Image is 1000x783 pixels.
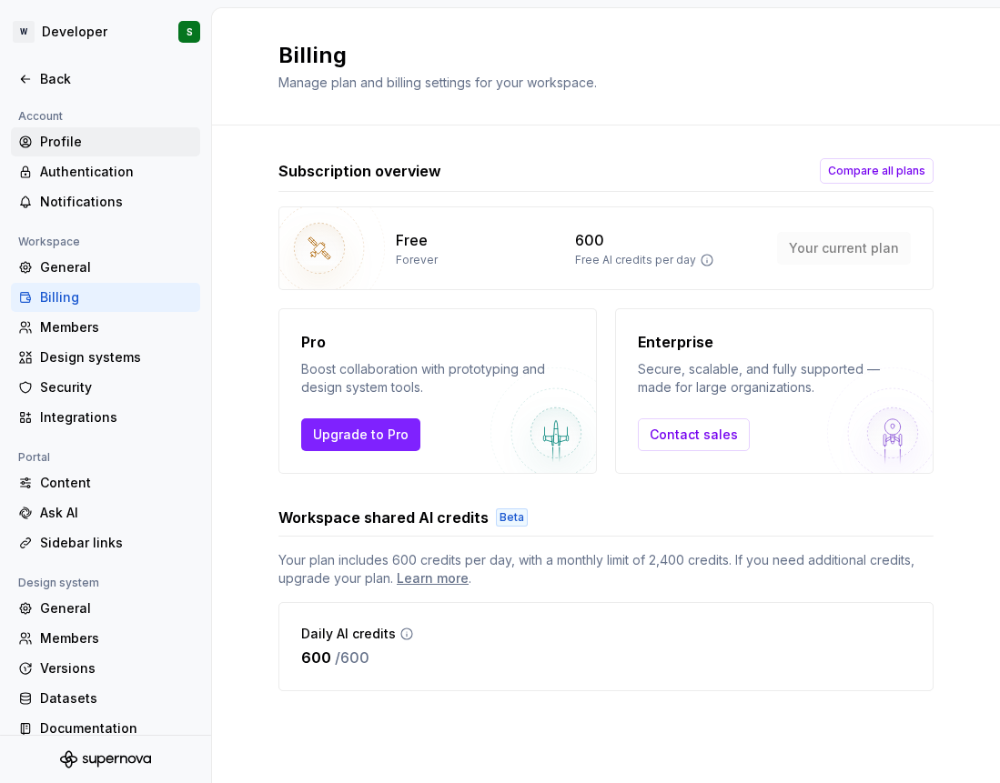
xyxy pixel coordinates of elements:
svg: Supernova Logo [60,750,151,768]
div: Versions [40,659,193,678]
div: Ask AI [40,504,193,522]
p: / 600 [335,647,369,668]
h2: Billing [278,41,597,70]
div: Members [40,629,193,647]
div: Developer [42,23,107,41]
a: Datasets [11,684,200,713]
a: General [11,253,200,282]
div: Back [40,70,193,88]
div: W [13,21,35,43]
div: Portal [11,447,57,468]
button: Compare all plans [820,158,934,184]
div: S [187,25,193,39]
p: Enterprise [638,331,911,353]
a: Ask AI [11,498,200,527]
a: Security [11,373,200,402]
a: Versions [11,654,200,683]
div: Integrations [40,408,193,427]
a: Content [11,468,200,497]
a: Authentication [11,157,200,186]
div: Content [40,474,193,492]
a: Sidebar links [11,528,200,557]
a: Learn more [397,569,469,587]
p: Free AI credits per day [575,253,696,267]
a: Members [11,313,200,342]
p: 600 [301,647,331,668]
h3: Subscription overview [278,160,441,182]
button: WDeveloperS [4,12,207,52]
div: Notifications [40,193,193,211]
a: Documentation [11,714,200,743]
a: General [11,594,200,623]
p: Forever [396,253,438,267]
p: Boost collaboration with prototyping and design system tools. [301,360,574,397]
div: Billing [40,288,193,306]
div: Documentation [40,719,193,738]
div: Account [11,105,70,127]
button: Upgrade to Pro [301,418,420,451]
div: Design system [11,572,106,594]
p: Daily AI credits [301,625,396,643]
a: Billing [11,283,200,312]
div: Workspace [11,231,87,253]
div: General [40,258,193,276]
a: Notifications [11,187,200,216]
a: Back [11,65,200,94]
h3: Workspace shared AI credits [278,507,489,528]
div: Design systems [40,348,193,366]
a: Integrations [11,403,200,432]
div: Authentication [40,163,193,181]
span: Upgrade to Pro [313,426,409,444]
span: Manage plan and billing settings for your workspace. [278,75,597,90]
div: Members [40,318,193,336]
p: Secure, scalable, and fully supported — made for large organizations. [638,360,911,397]
a: Contact sales [638,418,750,451]
p: Free [396,229,428,251]
p: 600 [575,229,604,251]
div: Datasets [40,689,193,708]
div: General [40,599,193,617]
span: Your plan includes 600 credits per day, with a monthly limit of 2,400 credits. If you need additi... [278,551,934,587]
span: Compare all plans [828,164,925,178]
div: Beta [496,508,528,527]
p: Pro [301,331,574,353]
div: Security [40,378,193,397]
a: Profile [11,127,200,156]
div: Profile [40,133,193,151]
span: Contact sales [650,426,738,444]
a: Members [11,624,200,653]
div: Sidebar links [40,534,193,552]
a: Design systems [11,343,200,372]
